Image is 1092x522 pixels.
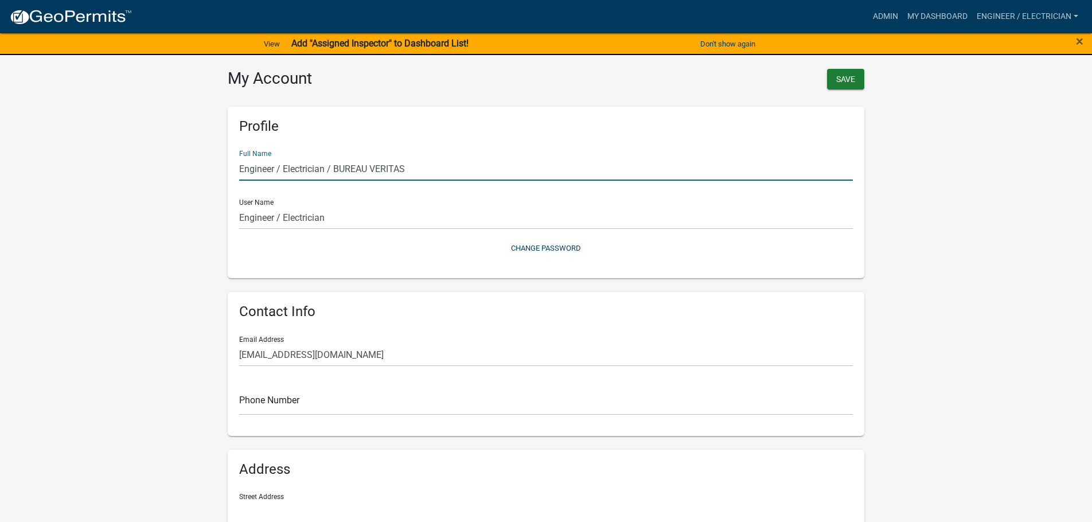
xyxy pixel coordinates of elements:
a: Engineer / Electrician [972,6,1083,28]
button: Change Password [239,239,853,258]
h6: Contact Info [239,303,853,320]
button: Close [1076,34,1083,48]
h6: Address [239,461,853,478]
a: View [259,34,284,53]
button: Don't show again [696,34,760,53]
strong: Add "Assigned Inspector" to Dashboard List! [291,38,469,49]
a: My Dashboard [903,6,972,28]
span: × [1076,33,1083,49]
h3: My Account [228,69,537,88]
a: Admin [868,6,903,28]
h6: Profile [239,118,853,135]
button: Save [827,69,864,89]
